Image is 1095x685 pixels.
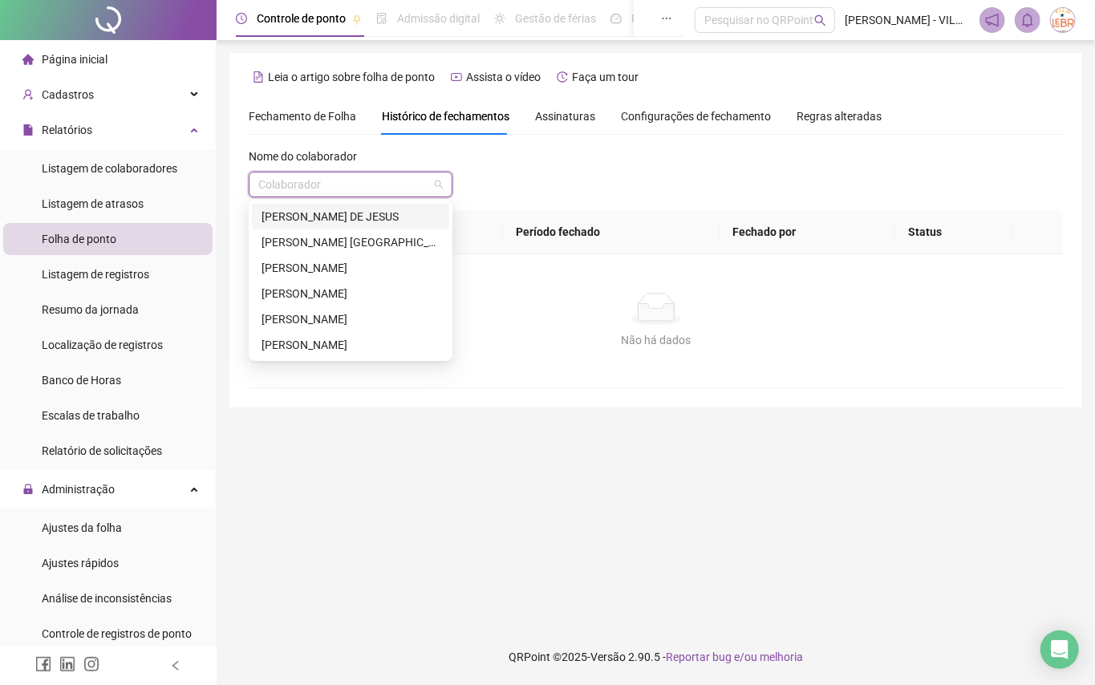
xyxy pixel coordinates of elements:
span: Listagem de colaboradores [42,162,177,175]
span: Análise de inconsistências [42,592,172,605]
div: LUCINEA PEREIRA DOS SANTOS [252,255,449,281]
span: Ajustes rápidos [42,557,119,569]
span: history [557,71,568,83]
span: left [170,660,181,671]
div: [PERSON_NAME] [GEOGRAPHIC_DATA] [262,233,440,251]
span: Banco de Horas [42,374,121,387]
span: file-done [376,13,387,24]
span: Reportar bug e/ou melhoria [666,651,803,663]
span: ellipsis [661,13,672,24]
div: [PERSON_NAME] [262,285,440,302]
span: file-text [253,71,264,83]
span: Relatórios [42,124,92,136]
span: Regras alteradas [797,111,882,122]
span: Faça um tour [572,71,639,83]
span: clock-circle [236,13,247,24]
div: [PERSON_NAME] [262,310,440,328]
div: DIANA ESPIRITO SANTO DE SANTANA [252,229,449,255]
span: Listagem de atrasos [42,197,144,210]
span: Painel do DP [631,12,694,25]
div: [PERSON_NAME] DE JESUS [262,208,440,225]
div: Não há dados [268,331,1044,349]
div: MORGANA SANTANA MEIRELES [252,306,449,332]
footer: QRPoint © 2025 - 2.90.5 - [217,629,1095,685]
span: Gestão de férias [515,12,596,25]
span: Controle de registros de ponto [42,627,192,640]
span: Fechamento de Folha [249,110,356,123]
span: Página inicial [42,53,107,66]
div: Open Intercom Messenger [1040,630,1079,669]
span: Ajustes da folha [42,521,122,534]
span: youtube [451,71,462,83]
div: [PERSON_NAME] [262,336,440,354]
span: Período fechado [516,225,600,238]
span: Assista o vídeo [466,71,541,83]
div: MATEUS OLIVEIRA DOS SANTOS [252,281,449,306]
span: instagram [83,656,99,672]
div: [PERSON_NAME] [262,259,440,277]
span: Controle de ponto [257,12,346,25]
span: linkedin [59,656,75,672]
span: Listagem de registros [42,268,149,281]
span: Assinaturas [535,111,595,122]
span: Versão [590,651,626,663]
span: Relatório de solicitações [42,444,162,457]
span: home [22,54,34,65]
span: Configurações de fechamento [621,111,771,122]
div: VINICIUS PINTO DOS SANTOS [252,332,449,358]
span: lock [22,484,34,495]
span: Admissão digital [397,12,480,25]
span: pushpin [352,14,362,24]
span: Escalas de trabalho [42,409,140,422]
span: notification [985,13,1000,27]
img: 2679 [1051,8,1075,32]
span: Resumo da jornada [42,303,139,316]
span: Nome do colaborador [249,148,357,165]
span: Fechado por [732,225,796,238]
div: AMANDA MENEZES DE JESUS [252,204,449,229]
span: Status [908,225,942,238]
span: Administração [42,483,115,496]
span: bell [1020,13,1035,27]
span: Histórico de fechamentos [382,110,509,123]
span: user-add [22,89,34,100]
span: [PERSON_NAME] - VILA CELEBRAR SALVADOR [845,11,970,29]
span: dashboard [610,13,622,24]
span: Cadastros [42,88,94,101]
span: Folha de ponto [42,233,116,245]
span: file [22,124,34,136]
span: Leia o artigo sobre folha de ponto [268,71,435,83]
span: facebook [35,656,51,672]
span: search [814,14,826,26]
span: Localização de registros [42,338,163,351]
span: sun [494,13,505,24]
